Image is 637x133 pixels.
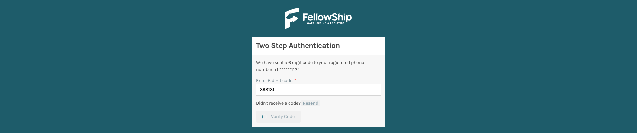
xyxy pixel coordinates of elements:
div: We have sent a 6 digit code to your registered phone number: +1 ******1124 [256,59,381,73]
button: Verify Code [256,111,301,123]
p: Didn't receive a code? [256,100,301,107]
label: Enter 6 digit code: [256,77,296,84]
img: Logo [285,8,352,29]
h3: Two Step Authentication [256,41,381,51]
button: Resend [301,100,320,106]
